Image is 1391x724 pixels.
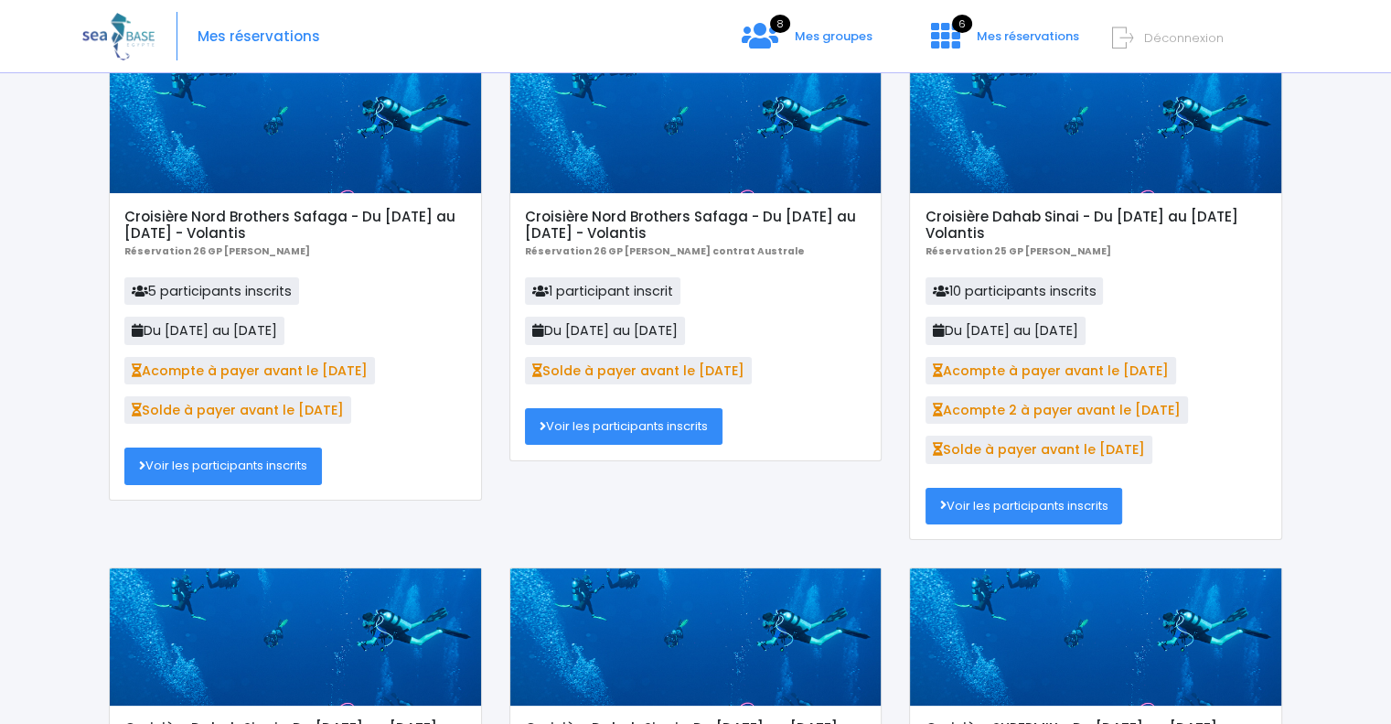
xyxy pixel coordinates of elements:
span: Déconnexion [1144,29,1224,47]
a: 8 Mes groupes [727,34,887,51]
a: 6 Mes réservations [916,34,1090,51]
b: Réservation 25 GP [PERSON_NAME] [926,244,1111,258]
span: Solde à payer avant le [DATE] [926,436,1152,463]
span: 5 participants inscrits [124,277,299,305]
span: Mes réservations [977,27,1079,45]
a: Voir les participants inscrits [926,488,1123,524]
h5: Croisière Nord Brothers Safaga - Du [DATE] au [DATE] - Volantis [124,209,465,242]
span: Solde à payer avant le [DATE] [525,357,752,384]
span: Du [DATE] au [DATE] [124,317,284,344]
span: Acompte à payer avant le [DATE] [926,357,1176,384]
span: Acompte à payer avant le [DATE] [124,357,375,384]
a: Voir les participants inscrits [525,408,722,445]
span: 8 [770,15,790,33]
a: Voir les participants inscrits [124,448,322,484]
b: Réservation 26 GP [PERSON_NAME] contrat Australe [525,244,805,258]
h5: Croisière Nord Brothers Safaga - Du [DATE] au [DATE] - Volantis [525,209,866,242]
span: 1 participant inscrit [525,277,680,305]
span: Mes groupes [795,27,872,45]
span: Du [DATE] au [DATE] [926,317,1086,344]
h5: Croisière Dahab Sinai - Du [DATE] au [DATE] Volantis [926,209,1267,242]
span: Solde à payer avant le [DATE] [124,396,351,424]
span: 10 participants inscrits [926,277,1104,305]
span: Acompte 2 à payer avant le [DATE] [926,396,1188,424]
b: Réservation 26 GP [PERSON_NAME] [124,244,310,258]
span: 6 [952,15,972,33]
span: Du [DATE] au [DATE] [525,317,685,344]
